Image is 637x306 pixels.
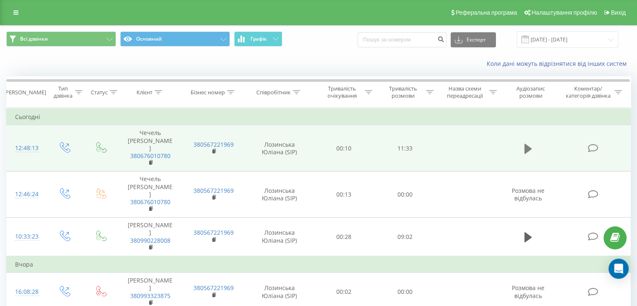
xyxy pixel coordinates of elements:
div: Назва схеми переадресації [443,85,487,99]
div: 10:33:23 [15,228,37,245]
a: Коли дані можуть відрізнятися вiд інших систем [487,60,631,67]
td: Чечель [PERSON_NAME] [119,171,182,218]
div: 12:46:24 [15,186,37,202]
a: 380676010780 [130,198,170,206]
td: 11:33 [374,125,435,171]
button: Основний [120,31,230,47]
span: Вихід [611,9,626,16]
td: Сьогодні [7,109,631,125]
div: Тип дзвінка [53,85,72,99]
a: 380567221969 [193,187,234,194]
td: 00:13 [314,171,374,218]
button: Експорт [451,32,496,47]
span: Розмова не відбулась [512,284,544,299]
td: 00:28 [314,218,374,256]
div: Тривалість очікування [321,85,363,99]
a: 380990228008 [130,236,170,244]
td: Лозинська Юліана (SIP) [245,218,314,256]
div: Open Intercom Messenger [609,259,629,279]
a: 380993323875 [130,292,170,300]
td: Вчора [7,256,631,273]
button: Графік [234,31,282,47]
span: Графік [250,36,267,42]
span: Всі дзвінки [20,36,48,42]
a: 380567221969 [193,140,234,148]
div: Бізнес номер [191,89,225,96]
td: Лозинська Юліана (SIP) [245,125,314,171]
span: Реферальна програма [456,9,517,16]
a: 380567221969 [193,228,234,236]
div: 12:48:13 [15,140,37,156]
td: Лозинська Юліана (SIP) [245,171,314,218]
input: Пошук за номером [358,32,446,47]
a: 380567221969 [193,284,234,292]
button: Всі дзвінки [6,31,116,47]
div: Аудіозапис розмови [506,85,555,99]
td: Чечель [PERSON_NAME] [119,125,182,171]
td: [PERSON_NAME] [119,218,182,256]
div: [PERSON_NAME] [4,89,46,96]
a: 380676010780 [130,152,170,160]
div: 16:08:28 [15,284,37,300]
td: 00:00 [374,171,435,218]
td: 00:10 [314,125,374,171]
span: Налаштування профілю [531,9,597,16]
div: Клієнт [137,89,152,96]
div: Співробітник [256,89,291,96]
div: Коментар/категорія дзвінка [563,85,612,99]
div: Тривалість розмови [382,85,424,99]
td: 09:02 [374,218,435,256]
div: Статус [91,89,108,96]
span: Розмова не відбулась [512,187,544,202]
